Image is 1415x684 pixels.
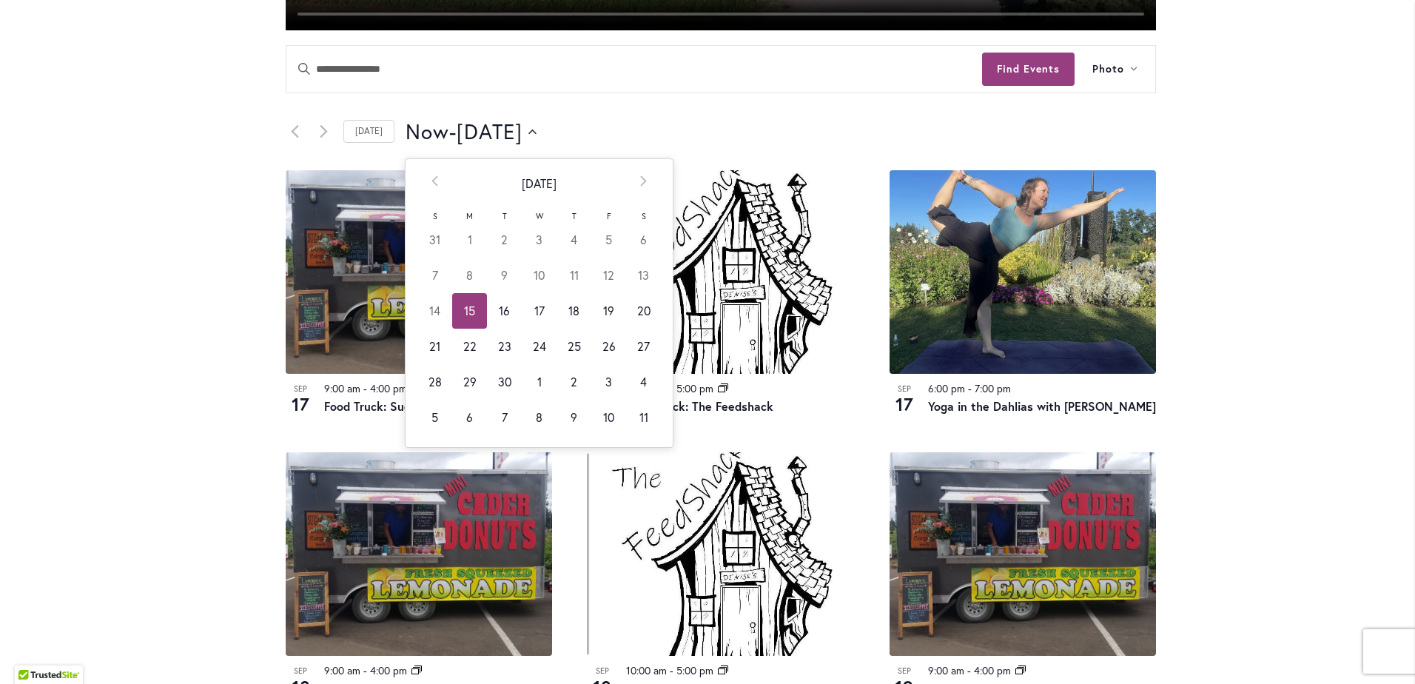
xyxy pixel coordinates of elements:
[286,123,303,141] a: Previous Events
[974,663,1011,677] time: 4:00 pm
[522,207,557,222] th: W
[557,207,591,222] th: T
[487,329,522,364] td: 23
[557,364,591,400] td: 2
[452,400,487,435] td: 6
[588,665,617,677] span: Sep
[452,293,487,329] td: 15
[286,46,982,93] input: Enter Keyword. Search for events by Keyword.
[676,663,713,677] time: 5:00 pm
[626,364,661,400] td: 4
[363,663,367,677] span: -
[457,117,522,147] span: [DATE]
[591,258,626,293] td: 12
[487,258,522,293] td: 9
[417,364,452,400] td: 28
[557,329,591,364] td: 25
[417,329,452,364] td: 21
[522,258,557,293] td: 10
[522,293,557,329] td: 17
[324,398,490,414] a: Food Truck: Sugar Lips Donuts
[452,329,487,364] td: 22
[1075,46,1155,93] button: Photo
[286,383,315,395] span: Sep
[591,293,626,329] td: 19
[11,631,53,673] iframe: Launch Accessibility Center
[370,663,407,677] time: 4:00 pm
[591,364,626,400] td: 3
[982,53,1075,86] button: Find Events
[670,663,673,677] span: -
[286,392,315,417] span: 17
[286,665,315,677] span: Sep
[286,170,552,374] img: Food Truck: Sugar Lips Apple Cider Donuts
[487,207,522,222] th: T
[487,364,522,400] td: 30
[975,381,1011,395] time: 7:00 pm
[286,452,552,656] img: Food Truck: Sugar Lips Apple Cider Donuts
[343,120,394,143] a: Click to select today's date
[588,452,854,656] img: The Feedshack
[626,329,661,364] td: 27
[890,392,919,417] span: 17
[452,258,487,293] td: 8
[370,381,407,395] time: 4:00 pm
[417,207,452,222] th: S
[324,663,360,677] time: 9:00 am
[522,222,557,258] td: 3
[452,222,487,258] td: 1
[626,258,661,293] td: 13
[522,329,557,364] td: 24
[452,159,626,208] th: [DATE]
[928,663,964,677] time: 9:00 am
[452,364,487,400] td: 29
[324,381,360,395] time: 9:00 am
[626,207,661,222] th: S
[928,398,1156,414] a: Yoga in the Dahlias with [PERSON_NAME]
[588,170,854,374] img: The Feedshack
[928,381,965,395] time: 6:00 pm
[417,222,452,258] td: 31
[890,170,1156,374] img: 794bea9c95c28ba4d1b9526f609c0558
[522,364,557,400] td: 1
[626,293,661,329] td: 20
[890,452,1156,656] img: Food Truck: Sugar Lips Apple Cider Donuts
[315,123,332,141] a: Next Events
[557,222,591,258] td: 4
[967,663,971,677] span: -
[676,381,713,395] time: 5:00 pm
[557,258,591,293] td: 11
[626,222,661,258] td: 6
[591,400,626,435] td: 10
[591,222,626,258] td: 5
[487,222,522,258] td: 2
[417,258,452,293] td: 7
[363,381,367,395] span: -
[557,400,591,435] td: 9
[406,117,537,147] button: Click to toggle datepicker
[452,207,487,222] th: M
[626,663,667,677] time: 10:00 am
[626,400,661,435] td: 11
[487,400,522,435] td: 7
[626,398,773,414] a: Food Truck: The Feedshack
[449,117,457,147] span: -
[487,293,522,329] td: 16
[522,400,557,435] td: 8
[417,293,452,329] td: 14
[890,665,919,677] span: Sep
[591,329,626,364] td: 26
[417,400,452,435] td: 5
[591,207,626,222] th: F
[406,117,449,147] span: Now
[557,293,591,329] td: 18
[890,383,919,395] span: Sep
[968,381,972,395] span: -
[1092,61,1124,78] span: Photo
